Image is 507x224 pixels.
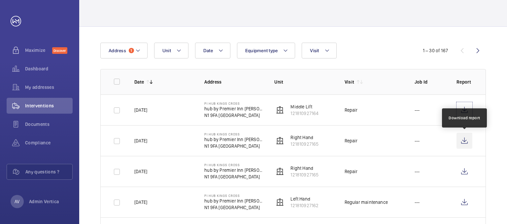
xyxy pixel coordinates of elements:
[203,48,213,53] span: Date
[290,171,319,178] p: 121810927165
[129,48,134,53] span: 1
[204,143,264,149] p: N1 9FA [GEOGRAPHIC_DATA]
[154,43,188,58] button: Unit
[134,137,147,144] p: [DATE]
[204,198,264,204] p: hub by Premier Inn [PERSON_NAME][GEOGRAPHIC_DATA]
[204,204,264,211] p: N1 9FA [GEOGRAPHIC_DATA]
[204,112,264,119] p: N1 9FA [GEOGRAPHIC_DATA]
[204,101,264,105] p: PI Hub Kings Cross
[134,107,147,113] p: [DATE]
[345,199,388,205] div: Regular maintenance
[276,198,284,206] img: elevator.svg
[134,79,144,85] p: Date
[15,198,19,205] p: AV
[25,102,73,109] span: Interventions
[245,48,278,53] span: Equipment type
[195,43,230,58] button: Date
[25,84,73,91] span: My addresses
[415,168,420,175] p: ---
[276,168,284,175] img: elevator.svg
[310,48,319,53] span: Visit
[204,132,264,136] p: PI Hub Kings Cross
[290,103,319,110] p: Middle Lift
[204,173,264,180] p: N1 9FA [GEOGRAPHIC_DATA]
[276,137,284,145] img: elevator.svg
[415,107,420,113] p: ---
[415,79,446,85] p: Job Id
[345,107,358,113] div: Repair
[204,194,264,198] p: PI Hub Kings Cross
[290,165,319,171] p: Right Hand
[290,202,319,209] p: 121810927162
[345,168,358,175] div: Repair
[415,199,420,205] p: ---
[25,139,73,146] span: Compliance
[204,105,264,112] p: hub by Premier Inn [PERSON_NAME][GEOGRAPHIC_DATA]
[449,115,480,121] div: Download report
[290,141,319,147] p: 121810927165
[204,136,264,143] p: hub by Premier Inn [PERSON_NAME][GEOGRAPHIC_DATA]
[25,47,52,54] span: Maximize
[109,48,126,53] span: Address
[25,121,73,128] span: Documents
[134,168,147,175] p: [DATE]
[25,168,72,175] span: Any questions ?
[162,48,171,53] span: Unit
[456,79,472,85] p: Report
[302,43,336,58] button: Visit
[290,134,319,141] p: Right Hand
[415,137,420,144] p: ---
[290,110,319,117] p: 121810927164
[423,47,448,54] div: 1 – 30 of 167
[25,65,73,72] span: Dashboard
[276,106,284,114] img: elevator.svg
[290,196,319,202] p: Left Hand
[100,43,148,58] button: Address1
[345,137,358,144] div: Repair
[204,167,264,173] p: hub by Premier Inn [PERSON_NAME][GEOGRAPHIC_DATA]
[29,198,59,205] p: Admin Vertica
[204,79,264,85] p: Address
[52,47,67,54] span: Discover
[134,199,147,205] p: [DATE]
[345,79,355,85] p: Visit
[237,43,295,58] button: Equipment type
[274,79,334,85] p: Unit
[204,163,264,167] p: PI Hub Kings Cross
